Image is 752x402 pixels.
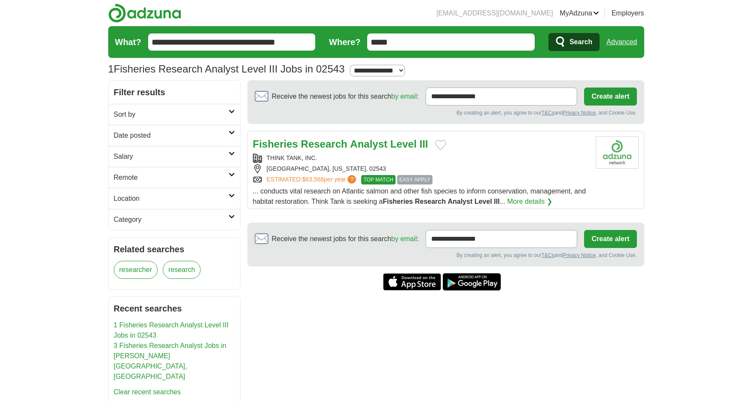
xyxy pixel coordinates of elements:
[507,196,552,207] a: More details ❯
[391,235,417,242] a: by email
[114,321,229,339] a: 1 Fisheries Research Analyst Level III Jobs in 02543
[302,176,324,183] span: $63,568
[272,91,419,102] span: Receive the newest jobs for this search :
[108,3,181,23] img: Adzuna logo
[253,187,586,205] span: ... conducts vital research on Atlantic salmon and other fish species to inform conservation, man...
[253,164,589,173] div: [GEOGRAPHIC_DATA], [US_STATE], 02543
[114,172,228,183] h2: Remote
[415,198,446,205] strong: Research
[563,110,596,116] a: Privacy Notice
[255,109,637,117] div: By creating an alert, you agree to our and , and Cookie Use.
[390,138,417,150] strong: Level
[475,198,492,205] strong: Level
[494,198,499,205] strong: III
[436,8,553,18] li: [EMAIL_ADDRESS][DOMAIN_NAME]
[109,104,240,125] a: Sort by
[606,33,637,51] a: Advanced
[109,81,240,104] h2: Filter results
[109,209,240,230] a: Category
[563,252,596,258] a: Privacy Notice
[114,193,228,204] h2: Location
[109,125,240,146] a: Date posted
[114,215,228,225] h2: Category
[253,138,298,150] strong: Fisheries
[163,261,201,279] a: research
[114,109,228,120] h2: Sort by
[253,138,428,150] a: Fisheries Research Analyst Level III
[272,234,419,244] span: Receive the newest jobs for this search :
[301,138,347,150] strong: Research
[435,140,446,150] button: Add to favorite jobs
[541,252,554,258] a: T&Cs
[114,342,226,380] a: 3 Fisheries Research Analyst Jobs in [PERSON_NAME][GEOGRAPHIC_DATA], [GEOGRAPHIC_DATA]
[448,198,472,205] strong: Analyst
[109,146,240,167] a: Salary
[350,138,387,150] strong: Analyst
[108,61,114,77] span: 1
[420,138,428,150] strong: III
[114,388,181,396] a: Clear recent searches
[108,63,345,75] h1: Fisheries Research Analyst Level III Jobs in 02543
[114,130,228,141] h2: Date posted
[548,33,600,51] button: Search
[383,198,413,205] strong: Fisheries
[612,8,644,18] a: Employers
[541,110,554,116] a: T&Cs
[109,167,240,188] a: Remote
[115,36,141,48] label: What?
[584,230,636,248] button: Create alert
[114,151,228,162] h2: Salary
[391,93,417,100] a: by email
[267,175,358,184] a: ESTIMATED:$63,568per year?
[361,175,395,184] span: TOP MATCH
[397,175,432,184] span: EASY APPLY
[114,243,235,256] h2: Related searches
[109,188,240,209] a: Location
[383,273,441,290] a: Get the iPhone app
[253,154,589,163] div: THINK TANK, INC.
[584,88,636,106] button: Create alert
[596,136,639,169] img: Company logo
[569,33,592,51] span: Search
[329,36,360,48] label: Where?
[255,251,637,259] div: By creating an alert, you agree to our and , and Cookie Use.
[114,261,158,279] a: researcher
[347,175,356,184] span: ?
[443,273,501,290] a: Get the Android app
[114,302,235,315] h2: Recent searches
[560,8,599,18] a: MyAdzuna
